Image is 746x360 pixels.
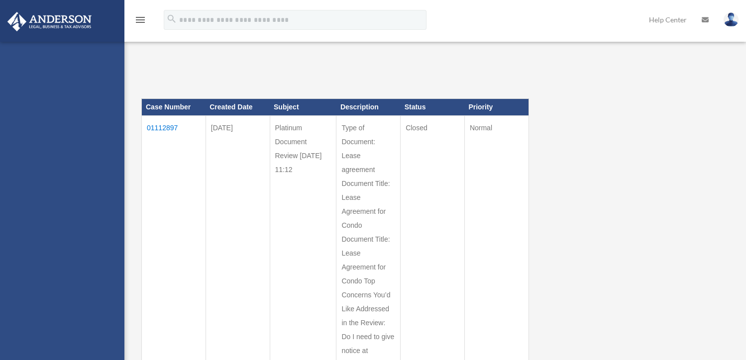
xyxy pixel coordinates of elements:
[166,13,177,24] i: search
[134,14,146,26] i: menu
[724,12,739,27] img: User Pic
[336,99,401,116] th: Description
[464,99,529,116] th: Priority
[401,99,465,116] th: Status
[134,17,146,26] a: menu
[142,99,206,116] th: Case Number
[4,12,95,31] img: Anderson Advisors Platinum Portal
[270,99,336,116] th: Subject
[206,99,270,116] th: Created Date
